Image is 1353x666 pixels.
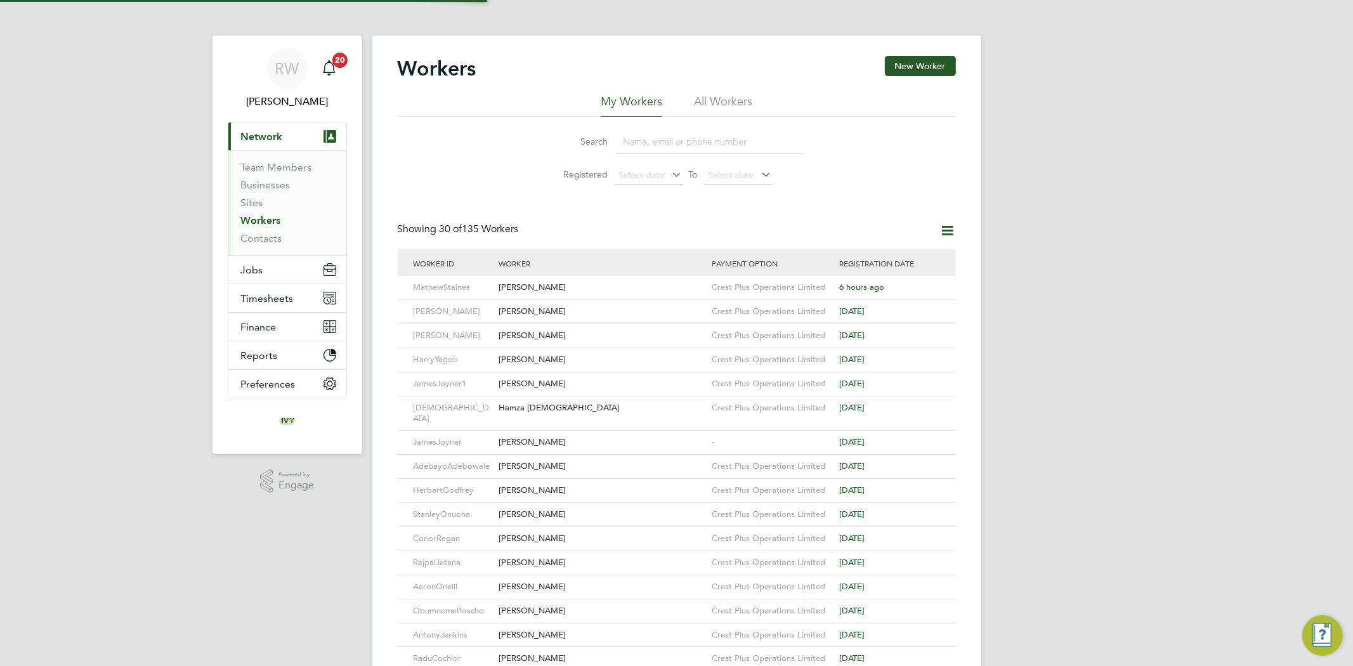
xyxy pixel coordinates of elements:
[709,324,837,348] div: Crest Plus Operations Limited
[410,455,495,478] div: AdebayoAdebowale
[709,479,837,502] div: Crest Plus Operations Limited
[410,430,943,441] a: JamesJoyner[PERSON_NAME]-[DATE]
[410,324,495,348] div: [PERSON_NAME]
[410,431,495,454] div: JamesJoyner
[709,599,837,623] div: Crest Plus Operations Limited
[839,557,865,568] span: [DATE]
[839,653,865,663] span: [DATE]
[241,179,291,191] a: Businesses
[495,455,709,478] div: [PERSON_NAME]
[410,249,495,278] div: Worker ID
[709,276,837,299] div: Crest Plus Operations Limited
[332,53,348,68] span: 20
[260,469,314,493] a: Powered byEngage
[495,300,709,323] div: [PERSON_NAME]
[410,646,943,657] a: RaduCochior[PERSON_NAME]Crest Plus Operations Limited[DATE]
[228,313,346,341] button: Finance
[495,527,709,551] div: [PERSON_NAME]
[410,323,943,334] a: [PERSON_NAME][PERSON_NAME]Crest Plus Operations Limited[DATE]
[212,36,362,454] nav: Main navigation
[410,299,943,310] a: [PERSON_NAME][PERSON_NAME]Crest Plus Operations Limited[DATE]
[694,94,752,117] li: All Workers
[709,431,837,454] div: -
[709,575,837,599] div: Crest Plus Operations Limited
[398,56,476,81] h2: Workers
[495,249,709,278] div: Worker
[1302,615,1343,656] button: Engage Resource Center
[709,372,837,396] div: Crest Plus Operations Limited
[410,479,495,502] div: HerbertGodfrey
[317,48,342,89] a: 20
[241,131,283,143] span: Network
[495,503,709,526] div: [PERSON_NAME]
[495,624,709,647] div: [PERSON_NAME]
[839,605,865,616] span: [DATE]
[495,575,709,599] div: [PERSON_NAME]
[228,150,346,255] div: Network
[885,56,956,76] button: New Worker
[410,348,943,358] a: HarryYagob[PERSON_NAME]Crest Plus Operations Limited[DATE]
[241,349,278,362] span: Reports
[241,214,281,226] a: Workers
[410,300,495,323] div: [PERSON_NAME]
[495,431,709,454] div: [PERSON_NAME]
[709,551,837,575] div: Crest Plus Operations Limited
[410,396,943,407] a: [DEMOGRAPHIC_DATA]Hamza [DEMOGRAPHIC_DATA]Crest Plus Operations Limited[DATE]
[398,223,521,236] div: Showing
[277,411,297,431] img: ivyresourcegroup-logo-retina.png
[241,232,282,244] a: Contacts
[228,284,346,312] button: Timesheets
[551,136,608,147] label: Search
[278,469,314,480] span: Powered by
[709,455,837,478] div: Crest Plus Operations Limited
[495,396,709,420] div: Hamza [DEMOGRAPHIC_DATA]
[495,479,709,502] div: [PERSON_NAME]
[495,372,709,396] div: [PERSON_NAME]
[709,300,837,323] div: Crest Plus Operations Limited
[617,129,802,154] input: Name, email or phone number
[495,276,709,299] div: [PERSON_NAME]
[619,169,665,181] span: Select date
[410,454,943,465] a: AdebayoAdebowale[PERSON_NAME]Crest Plus Operations Limited[DATE]
[410,575,495,599] div: AaronOneill
[228,370,346,398] button: Preferences
[836,249,943,278] div: Registration Date
[839,306,865,317] span: [DATE]
[839,533,865,544] span: [DATE]
[709,169,754,181] span: Select date
[228,122,346,150] button: Network
[278,480,314,491] span: Engage
[410,372,943,382] a: JamesJoyner1[PERSON_NAME]Crest Plus Operations Limited[DATE]
[410,502,943,513] a: StanleyOnuoha[PERSON_NAME]Crest Plus Operations Limited[DATE]
[410,276,495,299] div: MathewStaines
[228,411,347,431] a: Go to home page
[839,460,865,471] span: [DATE]
[410,348,495,372] div: HarryYagob
[495,599,709,623] div: [PERSON_NAME]
[495,348,709,372] div: [PERSON_NAME]
[410,275,943,286] a: MathewStaines[PERSON_NAME]Crest Plus Operations Limited6 hours ago
[410,623,943,634] a: AntonyJenkins[PERSON_NAME]Crest Plus Operations Limited[DATE]
[709,396,837,420] div: Crest Plus Operations Limited
[275,60,299,77] span: RW
[241,321,277,333] span: Finance
[709,503,837,526] div: Crest Plus Operations Limited
[410,624,495,647] div: AntonyJenkins
[685,166,702,183] span: To
[228,341,346,369] button: Reports
[410,526,943,537] a: ConorRegan[PERSON_NAME]Crest Plus Operations Limited[DATE]
[410,527,495,551] div: ConorRegan
[410,575,943,585] a: AaronOneill[PERSON_NAME]Crest Plus Operations Limited[DATE]
[839,402,865,413] span: [DATE]
[839,485,865,495] span: [DATE]
[839,330,865,341] span: [DATE]
[410,599,943,610] a: ObumnemeIfeacho[PERSON_NAME]Crest Plus Operations Limited[DATE]
[241,197,263,209] a: Sites
[440,223,519,235] span: 135 Workers
[228,256,346,284] button: Jobs
[410,478,943,489] a: HerbertGodfrey[PERSON_NAME]Crest Plus Operations Limited[DATE]
[839,354,865,365] span: [DATE]
[839,629,865,640] span: [DATE]
[839,509,865,519] span: [DATE]
[839,581,865,592] span: [DATE]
